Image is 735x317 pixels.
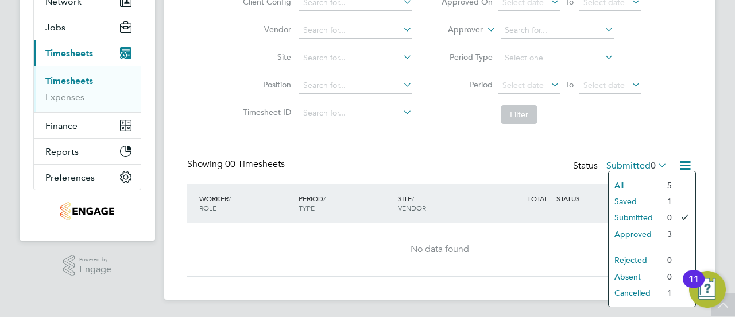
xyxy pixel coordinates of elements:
span: TYPE [299,203,315,212]
li: 1 [661,285,672,301]
a: Timesheets [45,75,93,86]
span: / [229,194,231,203]
li: Submitted [609,209,661,226]
div: No data found [199,243,681,255]
div: Timesheets [34,66,141,112]
span: ROLE [199,203,216,212]
li: Approved [609,226,661,242]
a: Expenses [45,91,84,102]
input: Search for... [299,50,412,66]
button: Jobs [34,14,141,40]
li: 0 [661,209,672,226]
input: Select one [501,50,614,66]
label: Period Type [441,52,493,62]
span: Select date [502,80,544,90]
span: 0 [651,160,656,171]
li: Rejected [609,252,661,268]
label: Submitted [606,160,667,171]
span: 00 Timesheets [225,158,285,170]
div: PERIOD [296,188,395,218]
a: Powered byEngage [63,255,112,277]
span: VENDOR [398,203,426,212]
div: WORKER [196,188,296,218]
div: Status [573,158,670,174]
span: Engage [79,265,111,274]
li: Cancelled [609,285,661,301]
span: Reports [45,146,79,157]
label: Period [441,79,493,90]
span: TOTAL [527,194,548,203]
button: Timesheets [34,40,141,66]
li: 3 [661,226,672,242]
span: / [323,194,326,203]
span: Select date [583,80,625,90]
li: Absent [609,269,661,285]
li: All [609,177,661,193]
input: Search for... [501,22,614,39]
label: Timesheet ID [239,107,291,117]
span: Preferences [45,172,95,183]
label: Approver [431,24,483,36]
button: Open Resource Center, 11 new notifications [689,271,726,308]
span: Jobs [45,22,65,33]
img: damiagroup-logo-retina.png [60,202,114,220]
div: 11 [688,279,699,294]
input: Search for... [299,22,412,39]
button: Preferences [34,165,141,190]
a: Go to home page [33,202,141,220]
input: Search for... [299,78,412,94]
span: To [562,77,577,92]
span: Finance [45,120,78,131]
button: Reports [34,139,141,164]
span: / [412,194,414,203]
label: Vendor [239,24,291,35]
li: 1 [661,193,672,209]
div: STATUS [554,188,613,209]
label: Position [239,79,291,90]
li: 5 [661,177,672,193]
span: Powered by [79,255,111,265]
button: Finance [34,113,141,138]
li: 0 [661,269,672,285]
div: Showing [187,158,287,170]
li: Saved [609,193,661,209]
li: 0 [661,252,672,268]
label: Site [239,52,291,62]
span: Timesheets [45,48,93,59]
button: Filter [501,105,537,124]
div: SITE [395,188,494,218]
input: Search for... [299,105,412,121]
